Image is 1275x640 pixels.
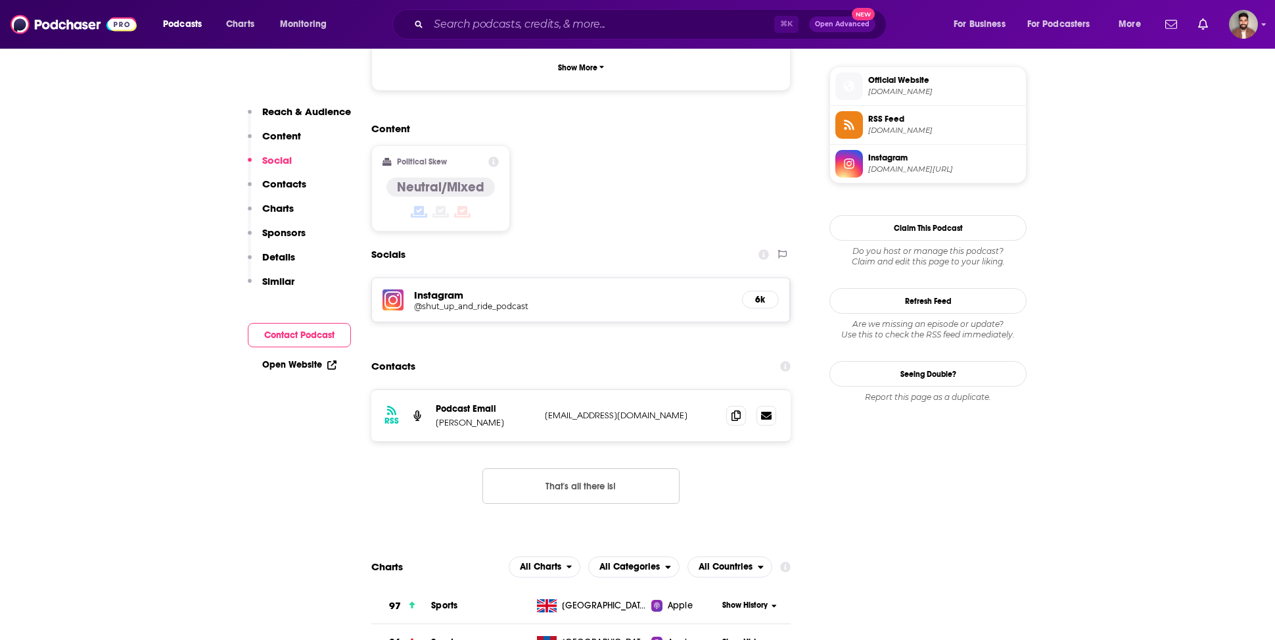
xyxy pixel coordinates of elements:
[1229,10,1258,39] img: User Profile
[414,289,731,301] h5: Instagram
[248,202,294,226] button: Charts
[774,16,799,33] span: ⌘ K
[414,301,624,311] h5: @shut_up_and_ride_podcast
[248,154,292,178] button: Social
[1193,13,1213,36] a: Show notifications dropdown
[280,15,327,34] span: Monitoring
[271,14,344,35] button: open menu
[835,72,1021,100] a: Official Website[DOMAIN_NAME]
[1160,13,1182,36] a: Show notifications dropdown
[384,416,399,426] h3: RSS
[509,556,581,578] button: open menu
[562,599,647,612] span: United Kingdom
[218,14,262,35] a: Charts
[262,154,292,166] p: Social
[262,105,351,118] p: Reach & Audience
[668,599,693,612] span: Apple
[371,242,406,267] h2: Socials
[1119,15,1141,34] span: More
[397,179,484,195] h4: Neutral/Mixed
[1229,10,1258,39] button: Show profile menu
[868,113,1021,125] span: RSS Feed
[868,74,1021,86] span: Official Website
[509,556,581,578] h2: Platforms
[262,130,301,142] p: Content
[835,150,1021,178] a: Instagram[DOMAIN_NAME][URL]
[397,157,447,166] h2: Political Skew
[852,8,875,20] span: New
[414,301,731,311] a: @shut_up_and_ride_podcast
[436,403,534,414] p: Podcast Email
[389,599,401,614] h3: 97
[262,202,294,214] p: Charts
[1109,14,1157,35] button: open menu
[248,105,351,130] button: Reach & Audience
[262,275,294,287] p: Similar
[371,354,415,379] h2: Contacts
[829,319,1027,340] div: Are we missing an episode or update? Use this to check the RSS feed immediately.
[226,15,254,34] span: Charts
[371,588,431,624] a: 97
[954,15,1006,34] span: For Business
[431,600,457,611] a: Sports
[382,55,779,80] button: Show More
[809,16,875,32] button: Open AdvancedNew
[154,14,219,35] button: open menu
[829,288,1027,314] button: Refresh Feed
[722,600,768,611] span: Show History
[835,111,1021,139] a: RSS Feed[DOMAIN_NAME]
[558,63,597,72] p: Show More
[829,246,1027,267] div: Claim and edit this page to your liking.
[429,14,774,35] input: Search podcasts, credits, & more...
[829,215,1027,241] button: Claim This Podcast
[262,251,295,263] p: Details
[868,87,1021,97] span: shut-up-and-ride.castos.com
[248,130,301,154] button: Content
[248,323,351,347] button: Contact Podcast
[868,164,1021,174] span: instagram.com/shut_up_and_ride_podcast
[718,600,781,611] button: Show History
[371,560,403,573] h2: Charts
[753,294,768,305] h5: 6k
[532,599,652,612] a: [GEOGRAPHIC_DATA]
[687,556,772,578] button: open menu
[482,468,680,504] button: Nothing here.
[262,359,336,370] a: Open Website
[163,15,202,34] span: Podcasts
[588,556,680,578] button: open menu
[382,289,404,310] img: iconImage
[868,152,1021,164] span: Instagram
[699,562,753,572] span: All Countries
[1027,15,1090,34] span: For Podcasters
[829,246,1027,257] span: Do you host or manage this podcast?
[262,178,306,190] p: Contacts
[248,178,306,202] button: Contacts
[248,226,306,251] button: Sponsors
[588,556,680,578] h2: Categories
[829,361,1027,387] a: Seeing Double?
[405,9,899,39] div: Search podcasts, credits, & more...
[868,126,1021,135] span: feeds.castos.com
[599,562,660,572] span: All Categories
[1019,14,1109,35] button: open menu
[687,556,772,578] h2: Countries
[829,392,1027,403] div: Report this page as a duplicate.
[520,562,561,572] span: All Charts
[248,275,294,299] button: Similar
[262,226,306,239] p: Sponsors
[651,599,718,612] a: Apple
[248,251,295,275] button: Details
[1229,10,1258,39] span: Logged in as calmonaghan
[436,417,534,428] p: [PERSON_NAME]
[545,410,716,421] p: [EMAIL_ADDRESS][DOMAIN_NAME]
[371,122,780,135] h2: Content
[944,14,1022,35] button: open menu
[11,12,137,37] img: Podchaser - Follow, Share and Rate Podcasts
[815,21,869,28] span: Open Advanced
